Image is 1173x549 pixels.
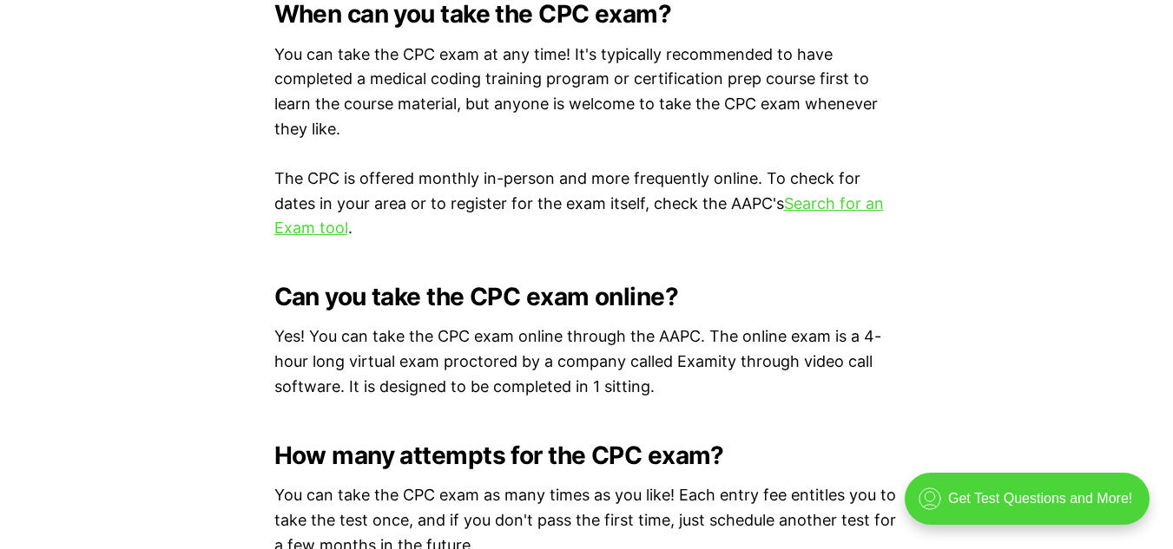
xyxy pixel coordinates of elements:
[274,42,900,142] p: You can take the CPC exam at any time! It's typically recommended to have completed a medical cod...
[274,324,900,399] p: Yes! You can take the CPC exam online through the AAPC. The online exam is a 4-hour long virtual ...
[274,441,900,469] h2: How many attempts for the CPC exam?
[274,283,900,310] h2: Can you take the CPC exam online?
[890,464,1173,549] iframe: portal-trigger
[274,167,900,241] p: The CPC is offered monthly in-person and more frequently online. To check for dates in your area ...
